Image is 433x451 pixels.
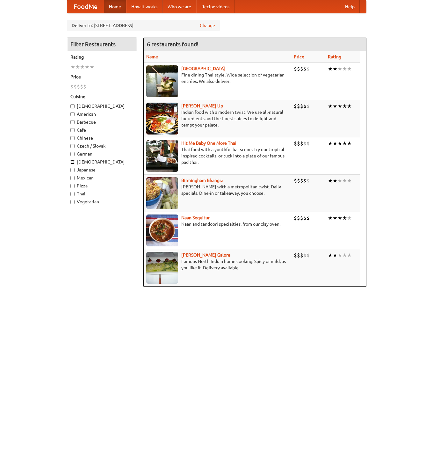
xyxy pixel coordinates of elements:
li: ★ [347,252,352,259]
li: $ [297,103,300,110]
p: Fine dining Thai-style. Wide selection of vegetarian entrées. We also deliver. [146,72,289,84]
li: $ [300,103,303,110]
input: Barbecue [70,120,75,124]
li: ★ [328,65,333,72]
label: Barbecue [70,119,134,125]
li: $ [300,140,303,147]
li: ★ [90,63,94,70]
li: $ [294,252,297,259]
li: $ [307,65,310,72]
li: ★ [342,252,347,259]
li: ★ [347,215,352,222]
li: $ [80,83,83,90]
li: ★ [333,140,337,147]
input: Thai [70,192,75,196]
img: curryup.jpg [146,103,178,135]
li: $ [297,215,300,222]
label: Chinese [70,135,134,141]
h5: Price [70,74,134,80]
li: ★ [337,215,342,222]
li: ★ [328,215,333,222]
li: ★ [333,103,337,110]
p: Indian food with a modern twist. We use all-natural ingredients and the finest spices to delight ... [146,109,289,128]
h4: Filter Restaurants [67,38,137,51]
a: Who we are [162,0,196,13]
li: ★ [342,215,347,222]
li: $ [294,65,297,72]
li: ★ [328,252,333,259]
li: ★ [337,103,342,110]
li: $ [303,140,307,147]
li: $ [294,177,297,184]
li: ★ [342,140,347,147]
label: Cafe [70,127,134,133]
img: bhangra.jpg [146,177,178,209]
li: ★ [333,177,337,184]
label: Czech / Slovak [70,143,134,149]
li: $ [83,83,86,90]
ng-pluralize: 6 restaurants found! [147,41,198,47]
a: Naan Sequitur [181,215,210,220]
label: Pizza [70,183,134,189]
li: $ [300,65,303,72]
li: ★ [333,252,337,259]
a: Price [294,54,304,59]
input: Japanese [70,168,75,172]
li: ★ [333,65,337,72]
a: Change [200,22,215,29]
li: $ [303,252,307,259]
a: Hit Me Baby One More Thai [181,141,236,146]
h5: Cuisine [70,93,134,100]
li: $ [303,177,307,184]
li: $ [303,103,307,110]
li: $ [297,140,300,147]
p: Naan and tandoori specialties, from our clay oven. [146,221,289,227]
a: Home [104,0,126,13]
label: Mexican [70,175,134,181]
li: ★ [347,65,352,72]
li: $ [303,215,307,222]
label: American [70,111,134,117]
a: [GEOGRAPHIC_DATA] [181,66,225,71]
li: ★ [342,103,347,110]
a: How it works [126,0,162,13]
img: naansequitur.jpg [146,215,178,246]
li: $ [297,252,300,259]
input: Chinese [70,136,75,140]
li: $ [303,65,307,72]
img: babythai.jpg [146,140,178,172]
li: ★ [337,140,342,147]
li: $ [294,140,297,147]
li: $ [300,215,303,222]
label: [DEMOGRAPHIC_DATA] [70,159,134,165]
li: $ [307,140,310,147]
li: ★ [347,177,352,184]
li: $ [70,83,74,90]
li: $ [307,103,310,110]
li: ★ [328,103,333,110]
a: Recipe videos [196,0,235,13]
input: Czech / Slovak [70,144,75,148]
li: $ [307,215,310,222]
input: [DEMOGRAPHIC_DATA] [70,104,75,108]
input: Vegetarian [70,200,75,204]
a: Rating [328,54,341,59]
li: ★ [337,252,342,259]
a: [PERSON_NAME] Up [181,103,223,108]
li: ★ [80,63,85,70]
li: ★ [333,215,337,222]
a: FoodMe [67,0,104,13]
li: ★ [328,140,333,147]
label: Thai [70,191,134,197]
input: Mexican [70,176,75,180]
li: ★ [337,177,342,184]
li: $ [294,103,297,110]
div: Deliver to: [STREET_ADDRESS] [67,20,220,31]
input: American [70,112,75,116]
label: [DEMOGRAPHIC_DATA] [70,103,134,109]
li: ★ [70,63,75,70]
label: Japanese [70,167,134,173]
